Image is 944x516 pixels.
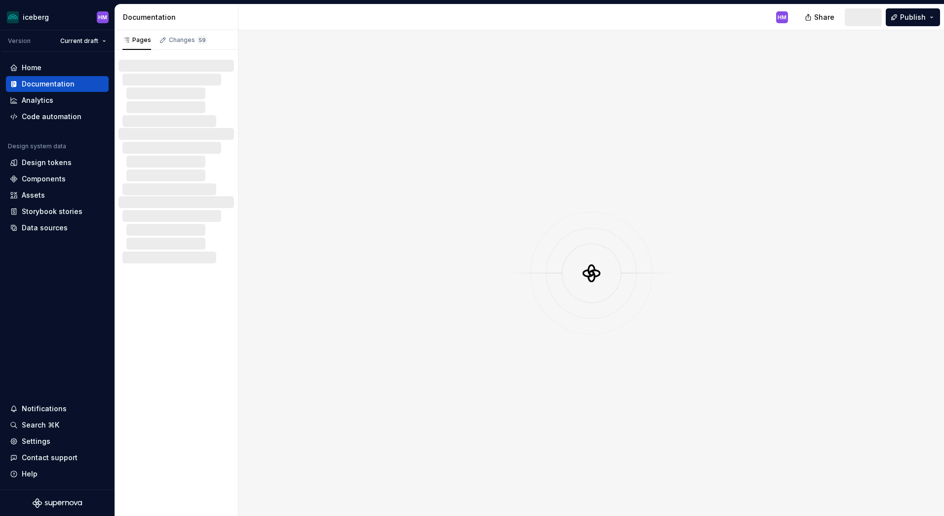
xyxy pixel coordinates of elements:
div: Storybook stories [22,207,82,216]
a: Code automation [6,109,109,125]
a: Components [6,171,109,187]
span: 59 [197,36,207,44]
a: Data sources [6,220,109,236]
img: 418c6d47-6da6-4103-8b13-b5999f8989a1.png [7,11,19,23]
button: Contact support [6,450,109,466]
a: Documentation [6,76,109,92]
a: Home [6,60,109,76]
button: Current draft [56,34,111,48]
div: Analytics [22,95,53,105]
a: Analytics [6,92,109,108]
div: Documentation [123,12,234,22]
span: Publish [900,12,926,22]
div: Settings [22,436,50,446]
button: Share [800,8,841,26]
div: Version [8,37,31,45]
span: Current draft [60,37,98,45]
div: Home [22,63,41,73]
div: Code automation [22,112,81,122]
div: Help [22,469,38,479]
button: Publish [886,8,940,26]
div: iceberg [23,12,49,22]
button: Help [6,466,109,482]
div: Documentation [22,79,75,89]
a: Assets [6,187,109,203]
a: Settings [6,433,109,449]
div: HM [778,13,787,21]
span: Share [814,12,834,22]
button: Search ⌘K [6,417,109,433]
div: Design system data [8,142,66,150]
div: Search ⌘K [22,420,59,430]
div: Assets [22,190,45,200]
div: Components [22,174,66,184]
div: HM [98,13,107,21]
div: Changes [169,36,207,44]
div: Contact support [22,453,78,463]
div: Pages [122,36,151,44]
div: Design tokens [22,158,72,168]
a: Design tokens [6,155,109,171]
svg: Supernova Logo [33,498,82,508]
div: Notifications [22,404,67,414]
button: icebergHM [2,6,113,28]
div: Data sources [22,223,68,233]
button: Notifications [6,401,109,417]
a: Storybook stories [6,204,109,219]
